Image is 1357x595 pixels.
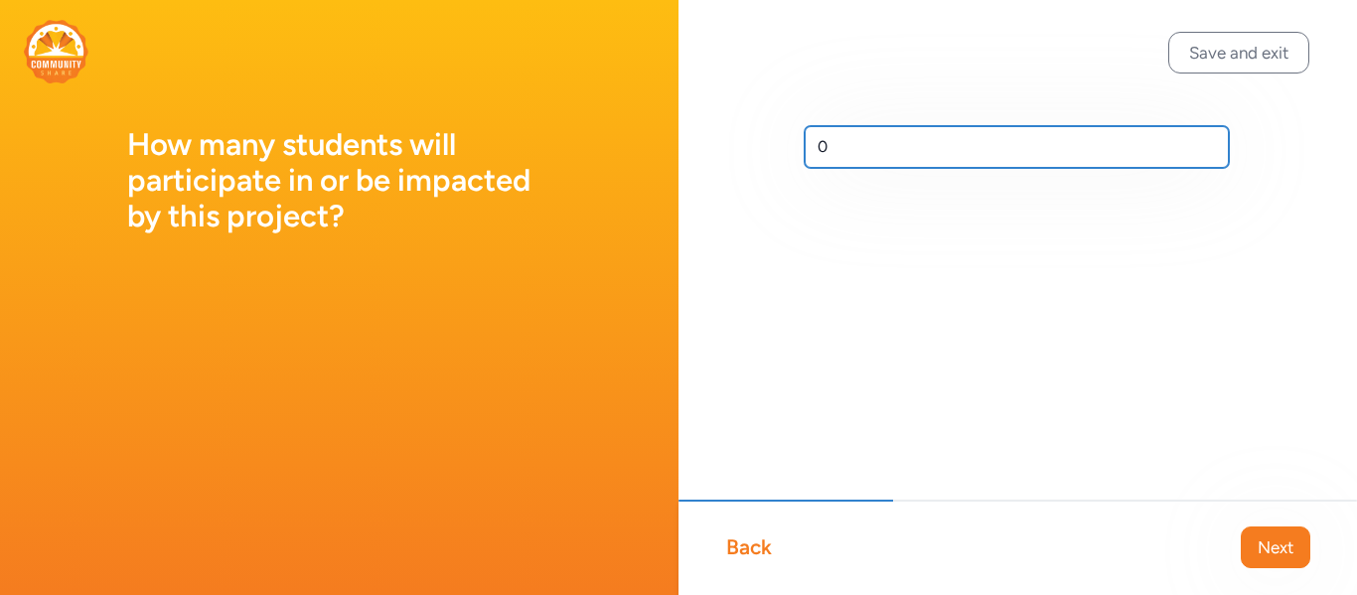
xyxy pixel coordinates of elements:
[805,126,1229,168] input: Enter a number...
[726,533,772,561] div: Back
[1168,32,1309,74] button: Save and exit
[24,20,88,83] img: logo
[1241,526,1310,568] button: Next
[1258,535,1293,559] span: Next
[127,127,551,234] h1: How many students will participate in or be impacted by this project?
